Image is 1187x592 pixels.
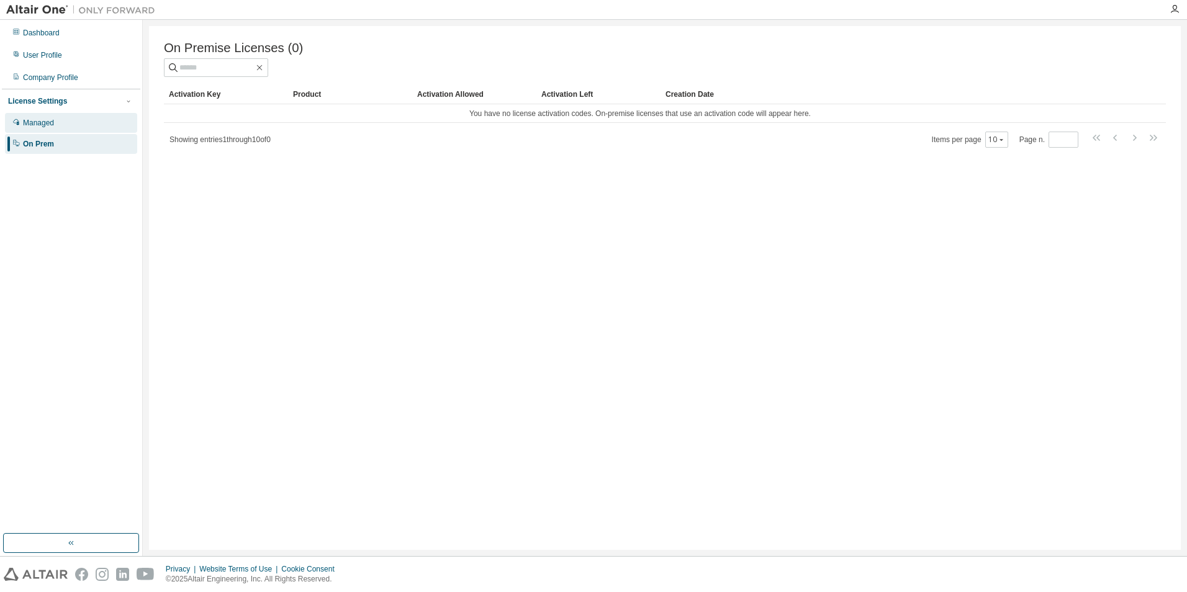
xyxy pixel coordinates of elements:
div: Dashboard [23,28,60,38]
span: Items per page [932,132,1008,148]
img: linkedin.svg [116,568,129,581]
td: You have no license activation codes. On-premise licenses that use an activation code will appear... [164,104,1116,123]
span: Showing entries 1 through 10 of 0 [169,135,271,144]
p: © 2025 Altair Engineering, Inc. All Rights Reserved. [166,574,342,585]
img: facebook.svg [75,568,88,581]
div: Cookie Consent [281,564,341,574]
div: On Prem [23,139,54,149]
img: altair_logo.svg [4,568,68,581]
div: Privacy [166,564,199,574]
div: Product [293,84,407,104]
div: Activation Key [169,84,283,104]
div: Activation Allowed [417,84,531,104]
img: instagram.svg [96,568,109,581]
span: On Premise Licenses (0) [164,41,303,55]
div: Company Profile [23,73,78,83]
div: Creation Date [666,84,1111,104]
div: User Profile [23,50,62,60]
div: License Settings [8,96,67,106]
div: Managed [23,118,54,128]
img: Altair One [6,4,161,16]
span: Page n. [1019,132,1078,148]
img: youtube.svg [137,568,155,581]
div: Website Terms of Use [199,564,281,574]
button: 10 [988,135,1005,145]
div: Activation Left [541,84,656,104]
